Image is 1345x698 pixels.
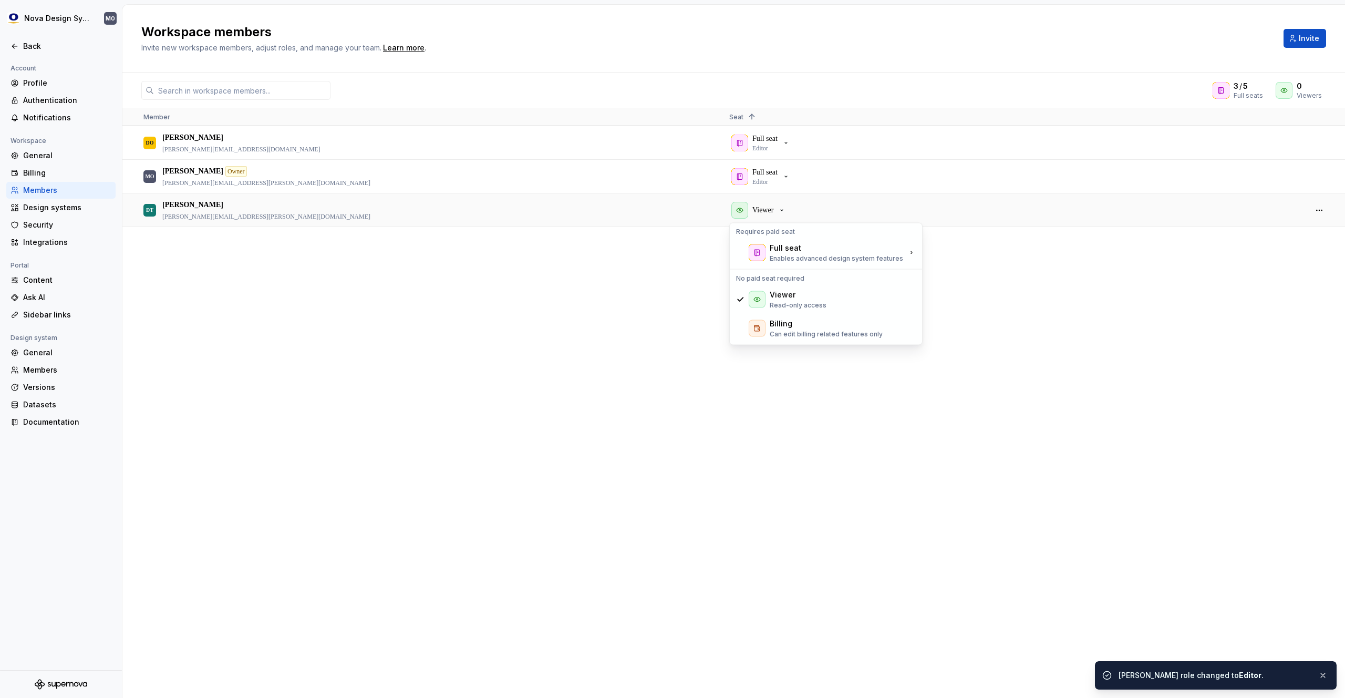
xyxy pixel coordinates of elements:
a: Profile [6,75,116,91]
a: Versions [6,379,116,396]
div: Authentication [23,95,111,106]
div: Documentation [23,417,111,427]
p: [PERSON_NAME][EMAIL_ADDRESS][PERSON_NAME][DOMAIN_NAME] [162,179,370,187]
div: Account [6,62,40,75]
a: Back [6,38,116,55]
p: [PERSON_NAME] [162,132,223,143]
div: General [23,347,111,358]
div: Viewers [1297,91,1322,100]
a: Members [6,182,116,199]
span: 5 [1243,81,1248,91]
a: Documentation [6,414,116,430]
span: . [381,44,426,52]
b: Editor [1239,671,1261,680]
span: Seat [729,113,743,121]
button: Full seatEditor [729,132,794,153]
div: Content [23,275,111,285]
div: Profile [23,78,111,88]
div: Billing [770,319,792,329]
p: Viewer [752,205,773,215]
div: Ask AI [23,292,111,303]
button: Full seatEditor [729,166,794,187]
div: DT [146,200,153,220]
p: Read-only access [770,301,826,310]
div: MO [145,166,154,187]
p: [PERSON_NAME] [162,166,223,177]
span: Invite new workspace members, adjust roles, and manage your team. [141,43,381,52]
a: Integrations [6,234,116,251]
div: Owner [225,166,247,177]
a: Billing [6,165,116,181]
a: Content [6,272,116,289]
h2: Workspace members [141,24,1271,40]
a: Learn more [383,43,425,53]
div: Back [23,41,111,52]
div: Nova Design System [24,13,91,24]
img: 913bd7b2-a929-4ec6-8b51-b8e1675eadd7.png [7,12,20,25]
p: [PERSON_NAME] [162,200,223,210]
div: Notifications [23,112,111,123]
div: Sidebar links [23,310,111,320]
div: Security [23,220,111,230]
p: [PERSON_NAME][EMAIL_ADDRESS][DOMAIN_NAME] [162,145,320,153]
span: 3 [1234,81,1238,91]
svg: Supernova Logo [35,679,87,690]
div: Design system [6,332,61,344]
div: Full seat [770,243,801,253]
span: Invite [1299,33,1319,44]
p: Editor [752,178,768,186]
div: / [1234,81,1263,91]
span: 0 [1297,81,1302,91]
a: Members [6,362,116,378]
a: Ask AI [6,289,116,306]
p: Editor [752,144,768,152]
div: Full seats [1234,91,1263,100]
a: Datasets [6,396,116,413]
div: General [23,150,111,161]
div: Integrations [23,237,111,248]
div: Design systems [23,202,111,213]
div: MO [106,14,115,23]
div: No paid seat required [732,272,920,285]
input: Search in workspace members... [154,81,330,100]
div: Datasets [23,399,111,410]
button: Viewer [729,200,790,221]
button: Nova Design SystemMO [2,7,120,30]
span: Member [143,113,170,121]
div: Billing [23,168,111,178]
div: Requires paid seat [732,225,920,238]
a: Authentication [6,92,116,109]
p: Can edit billing related features only [770,330,883,338]
p: Full seat [752,167,778,178]
div: Workspace [6,135,50,147]
div: Viewer [770,290,795,300]
p: [PERSON_NAME][EMAIL_ADDRESS][PERSON_NAME][DOMAIN_NAME] [162,212,370,221]
p: Full seat [752,134,778,144]
p: Enables advanced design system features [770,254,903,263]
button: Invite [1284,29,1326,48]
div: Versions [23,382,111,393]
a: Security [6,217,116,233]
a: General [6,344,116,361]
a: General [6,147,116,164]
div: Portal [6,259,33,272]
a: Sidebar links [6,306,116,323]
a: Notifications [6,109,116,126]
a: Design systems [6,199,116,216]
div: [PERSON_NAME] role changed to . [1119,670,1310,681]
div: Members [23,365,111,375]
div: Members [23,185,111,196]
div: DO [146,132,154,153]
